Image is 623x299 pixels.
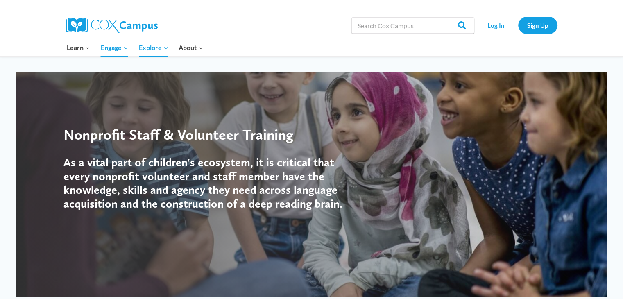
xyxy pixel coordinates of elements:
input: Search Cox Campus [351,17,474,34]
div: Nonprofit Staff & Volunteer Training [63,126,354,143]
nav: Secondary Navigation [478,17,557,34]
button: Child menu of Engage [95,39,134,56]
a: Log In [478,17,514,34]
a: Sign Up [518,17,557,34]
button: Child menu of About [173,39,208,56]
img: Cox Campus [66,18,158,33]
button: Child menu of Learn [62,39,96,56]
nav: Primary Navigation [62,39,208,56]
h4: As a vital part of children's ecosystem, it is critical that every nonprofit volunteer and staff ... [63,156,354,211]
button: Child menu of Explore [134,39,174,56]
